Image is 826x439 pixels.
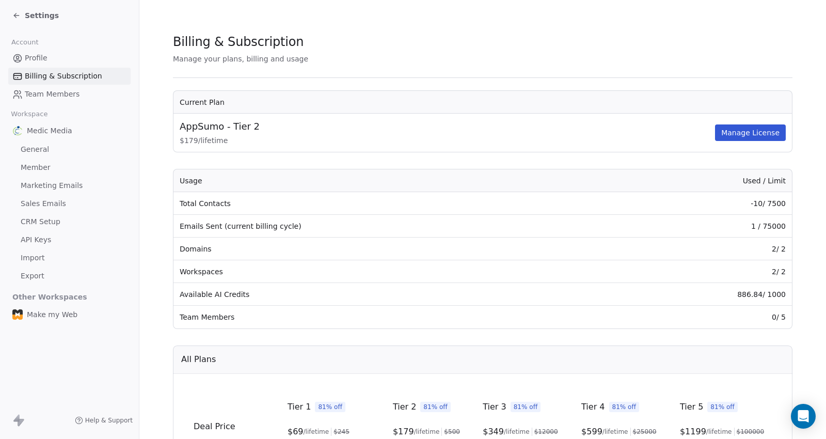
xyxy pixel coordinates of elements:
[173,55,308,63] span: Manage your plans, billing and usage
[180,135,713,146] span: $ 179 / lifetime
[288,426,304,438] span: $ 69
[420,402,451,412] span: 81% off
[599,306,792,328] td: 0 / 5
[304,428,329,436] span: /lifetime
[7,35,43,50] span: Account
[8,68,131,85] a: Billing & Subscription
[581,401,605,413] span: Tier 4
[599,192,792,215] td: -10 / 7500
[173,192,599,215] td: Total Contacts
[706,428,732,436] span: /lifetime
[173,283,599,306] td: Available AI Credits
[8,195,131,212] a: Sales Emails
[393,426,414,438] span: $ 179
[599,238,792,260] td: 2 / 2
[12,309,23,320] img: favicon-orng.png
[288,401,311,413] span: Tier 1
[599,260,792,283] td: 2 / 2
[173,34,304,50] span: Billing & Subscription
[511,402,541,412] span: 81% off
[12,10,59,21] a: Settings
[181,353,216,366] span: All Plans
[791,404,816,429] div: Open Intercom Messenger
[85,416,133,425] span: Help & Support
[27,309,77,320] span: Make my Web
[21,216,60,227] span: CRM Setup
[707,402,738,412] span: 81% off
[194,421,235,431] span: Deal Price
[21,198,66,209] span: Sales Emails
[737,428,765,436] span: $ 100000
[8,289,91,305] span: Other Workspaces
[333,428,350,436] span: $ 245
[8,177,131,194] a: Marketing Emails
[715,124,786,141] button: Manage License
[21,180,83,191] span: Marketing Emails
[393,401,416,413] span: Tier 2
[173,260,599,283] td: Workspaces
[315,402,345,412] span: 81% off
[25,71,102,82] span: Billing & Subscription
[21,271,44,281] span: Export
[8,231,131,248] a: API Keys
[8,86,131,103] a: Team Members
[599,169,792,192] th: Used / Limit
[21,162,51,173] span: Member
[21,144,49,155] span: General
[414,428,440,436] span: /lifetime
[680,426,706,438] span: $ 1199
[504,428,530,436] span: /lifetime
[7,106,52,122] span: Workspace
[21,234,51,245] span: API Keys
[8,249,131,266] a: Import
[173,238,599,260] td: Domains
[534,428,558,436] span: $ 12000
[21,253,44,263] span: Import
[599,283,792,306] td: 886.84 / 1000
[602,428,628,436] span: /lifetime
[180,120,260,133] span: AppSumo - Tier 2
[680,401,703,413] span: Tier 5
[173,215,599,238] td: Emails Sent (current billing cycle)
[609,402,640,412] span: 81% off
[25,10,59,21] span: Settings
[581,426,602,438] span: $ 599
[173,306,599,328] td: Team Members
[173,91,792,114] th: Current Plan
[483,401,506,413] span: Tier 3
[12,126,23,136] img: Logoicon.png
[75,416,133,425] a: Help & Support
[8,141,131,158] a: General
[599,215,792,238] td: 1 / 75000
[25,89,80,100] span: Team Members
[8,50,131,67] a: Profile
[444,428,460,436] span: $ 500
[25,53,47,64] span: Profile
[483,426,504,438] span: $ 349
[173,169,599,192] th: Usage
[633,428,657,436] span: $ 25000
[8,213,131,230] a: CRM Setup
[27,126,72,136] span: Medic Media
[8,268,131,285] a: Export
[8,159,131,176] a: Member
